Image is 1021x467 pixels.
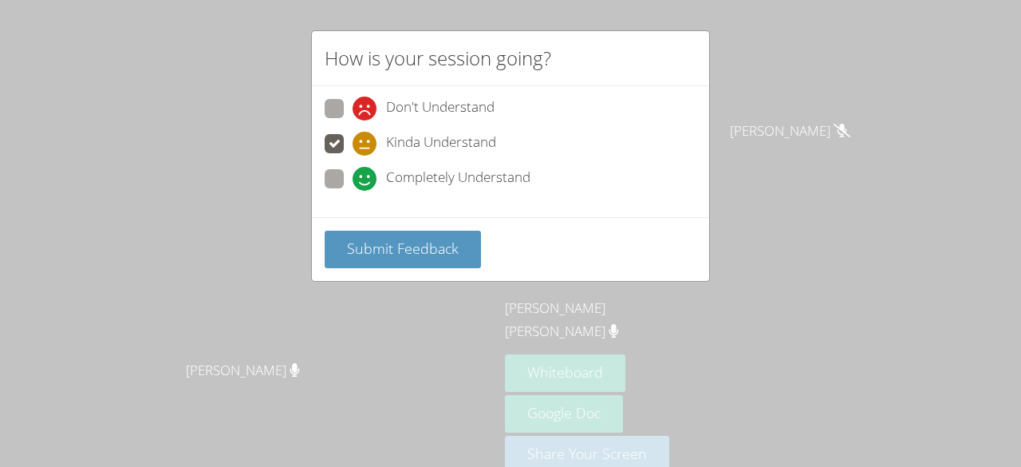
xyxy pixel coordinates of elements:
button: Submit Feedback [325,231,481,268]
span: Don't Understand [386,97,495,121]
span: Submit Feedback [347,239,459,258]
span: Completely Understand [386,167,530,191]
h2: How is your session going? [325,44,551,73]
span: Kinda Understand [386,132,496,156]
